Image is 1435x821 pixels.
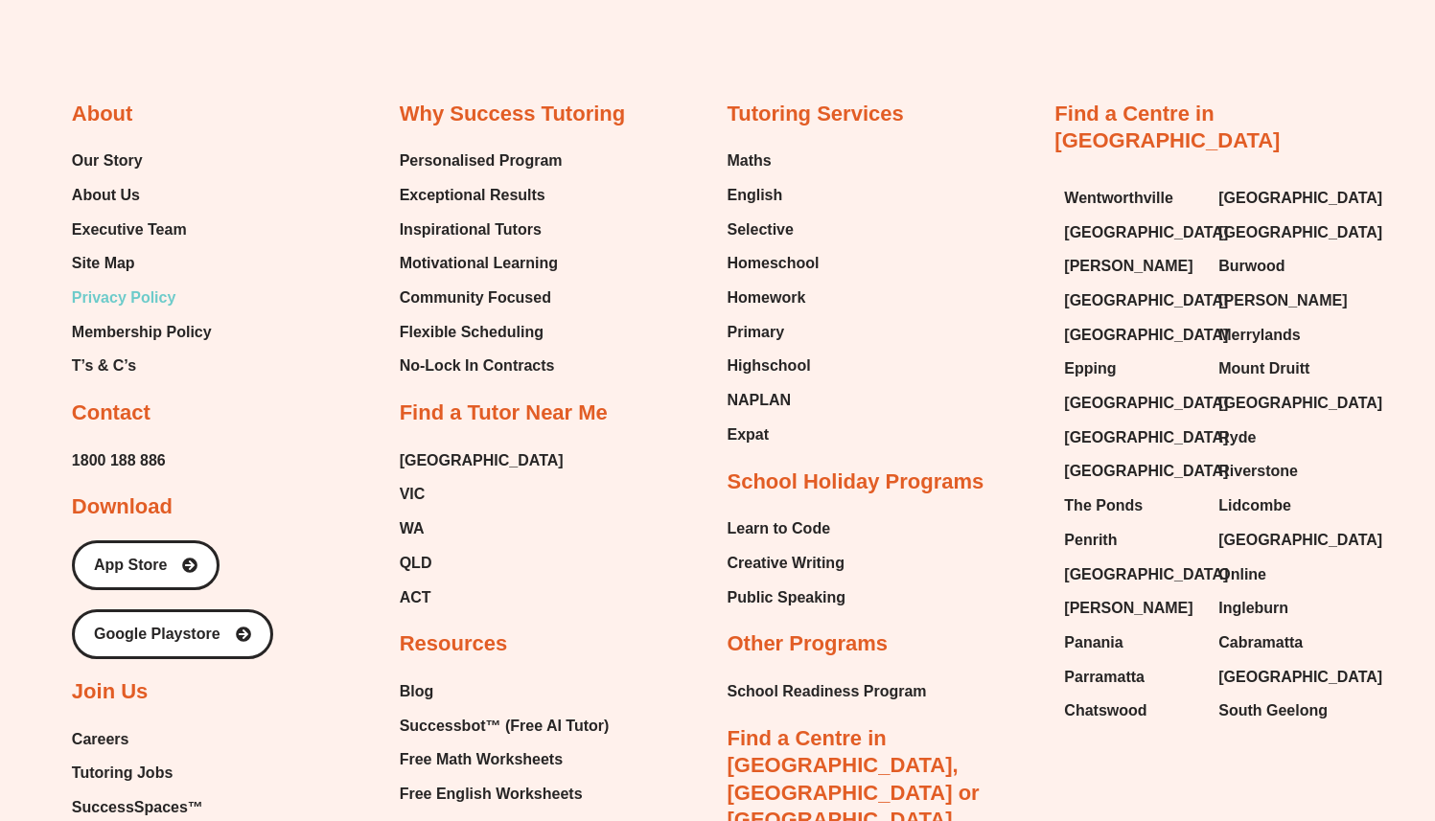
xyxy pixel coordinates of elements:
[1218,389,1382,418] span: [GEOGRAPHIC_DATA]
[1064,286,1199,315] a: [GEOGRAPHIC_DATA]
[72,609,273,659] a: Google Playstore
[728,421,770,449] span: Expat
[72,352,136,380] span: T’s & C’s
[400,712,629,741] a: Successbot™ (Free AI Tutor)
[728,181,820,210] a: English
[400,677,434,706] span: Blog
[400,181,563,210] a: Exceptional Results
[1064,526,1199,555] a: Penrith
[1218,594,1354,623] a: Ingleburn
[728,284,820,312] a: Homework
[728,583,846,612] a: Public Speaking
[1064,321,1199,350] a: [GEOGRAPHIC_DATA]
[400,514,425,543] span: WA
[1064,628,1123,657] span: Panania
[72,249,212,278] a: Site Map
[400,352,563,380] a: No-Lock In Contracts
[72,216,212,244] a: Executive Team
[1064,286,1228,315] span: [GEOGRAPHIC_DATA]
[400,249,558,278] span: Motivational Learning
[1064,218,1199,247] a: [GEOGRAPHIC_DATA]
[728,101,904,128] h2: Tutoring Services
[728,549,845,578] span: Creative Writing
[1064,354,1199,383] a: Epping
[72,181,212,210] a: About Us
[400,480,426,509] span: VIC
[728,216,820,244] a: Selective
[1218,218,1354,247] a: [GEOGRAPHIC_DATA]
[728,284,806,312] span: Homework
[400,780,583,809] span: Free English Worksheets
[1064,696,1146,725] span: Chatswood
[1064,184,1173,213] span: Wentworthville
[400,677,629,706] a: Blog
[1064,252,1199,281] a: [PERSON_NAME]
[1064,696,1199,725] a: Chatswood
[1064,457,1228,486] span: [GEOGRAPHIC_DATA]
[72,759,173,787] span: Tutoring Jobs
[728,677,927,706] span: School Readiness Program
[400,352,555,380] span: No-Lock In Contracts
[1218,286,1347,315] span: [PERSON_NAME]
[1218,218,1382,247] span: [GEOGRAPHIC_DATA]
[400,514,564,543] a: WA
[72,493,173,521] h2: Download
[400,284,551,312] span: Community Focused
[1064,594,1199,623] a: [PERSON_NAME]
[728,514,831,543] span: Learn to Code
[1218,184,1354,213] a: [GEOGRAPHIC_DATA]
[1218,321,1300,350] span: Merrylands
[1064,526,1117,555] span: Penrith
[1218,526,1382,555] span: [GEOGRAPHIC_DATA]
[1064,663,1199,692] a: Parramatta
[1106,604,1435,821] iframe: Chat Widget
[728,352,811,380] span: Highschool
[72,284,212,312] a: Privacy Policy
[1064,184,1199,213] a: Wentworthville
[72,147,143,175] span: Our Story
[400,780,629,809] a: Free English Worksheets
[72,725,129,754] span: Careers
[72,101,133,128] h2: About
[1218,423,1354,452] a: Ryde
[72,399,150,427] h2: Contact
[1218,321,1354,350] a: Merrylands
[1218,491,1354,520] a: Lidcombe
[1064,389,1228,418] span: [GEOGRAPHIC_DATA]
[728,249,820,278] a: Homeschool
[1064,594,1192,623] span: [PERSON_NAME]
[728,318,785,347] span: Primary
[728,386,820,415] a: NAPLAN
[400,745,629,774] a: Free Math Worksheets
[72,216,187,244] span: Executive Team
[400,583,431,612] span: ACT
[400,318,563,347] a: Flexible Scheduling
[72,147,212,175] a: Our Story
[1064,423,1199,452] a: [GEOGRAPHIC_DATA]
[400,630,508,658] h2: Resources
[1054,102,1280,153] a: Find a Centre in [GEOGRAPHIC_DATA]
[728,630,889,658] h2: Other Programs
[728,549,846,578] a: Creative Writing
[72,725,237,754] a: Careers
[728,421,820,449] a: Expat
[400,216,563,244] a: Inspirational Tutors
[1218,491,1291,520] span: Lidcombe
[94,627,220,642] span: Google Playstore
[1218,252,1354,281] a: Burwood
[1064,218,1228,247] span: [GEOGRAPHIC_DATA]
[400,583,564,612] a: ACT
[728,468,984,496] h2: School Holiday Programs
[72,318,212,347] a: Membership Policy
[1064,389,1199,418] a: [GEOGRAPHIC_DATA]
[728,318,820,347] a: Primary
[1064,628,1199,657] a: Panania
[1064,321,1228,350] span: [GEOGRAPHIC_DATA]
[72,352,212,380] a: T’s & C’s
[1064,457,1199,486] a: [GEOGRAPHIC_DATA]
[1064,491,1199,520] a: The Ponds
[1218,457,1354,486] a: Riverstone
[400,284,563,312] a: Community Focused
